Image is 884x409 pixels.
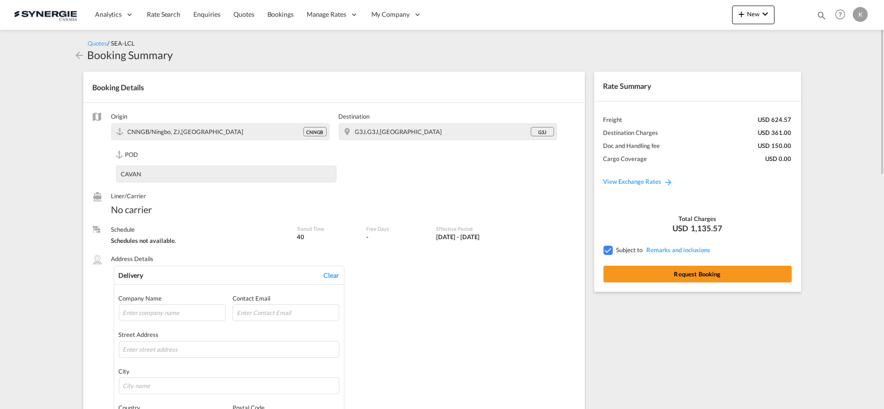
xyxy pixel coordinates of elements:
[766,154,792,163] div: USD 0.00
[74,50,85,61] md-icon: icon-arrow-left
[832,7,848,22] span: Help
[119,330,340,339] div: Street Address
[758,141,792,150] div: USD 150.00
[736,8,747,20] md-icon: icon-plus 400-fg
[758,115,792,124] div: USD 624.57
[119,294,226,302] div: Company Name
[732,6,774,24] button: icon-plus 400-fgNewicon-chevron-down
[603,115,623,124] div: Freight
[853,7,868,22] div: K
[88,40,108,47] span: Quotes
[691,223,722,234] span: 1,135.57
[538,129,546,135] span: G3J
[119,271,144,280] div: Delivery
[594,168,683,194] a: View Exchange Rates
[119,377,340,394] input: City name
[664,177,673,187] md-icon: icon-arrow-right
[111,225,288,234] label: Schedule
[594,72,801,101] div: Rate Summary
[128,128,244,135] span: CNNGB/Ningbo, ZJ,Europe
[366,225,426,232] label: Free Days
[233,294,339,302] div: Contact Email
[233,10,254,18] span: Quotes
[816,10,827,20] md-icon: icon-magnify
[603,141,660,150] div: Doc and Handling fee
[116,150,336,160] label: POD
[111,236,288,245] div: Schedules not available.
[323,271,339,280] div: Clear
[233,304,339,321] input: Enter Contact Email
[366,233,369,241] div: -
[119,341,340,358] input: Enter street address
[603,266,792,282] button: Request Booking
[758,128,792,137] div: USD 361.00
[74,47,88,62] div: icon-arrow-left
[88,47,173,62] div: Booking Summary
[603,215,792,223] div: Total Charges
[119,367,340,375] div: City
[339,112,557,121] label: Destination
[147,10,180,18] span: Rate Search
[603,223,792,234] div: USD
[371,10,410,19] span: My Company
[14,4,77,25] img: 1f56c880d42311ef80fc7dca854c8e59.png
[193,10,220,18] span: Enquiries
[93,83,144,92] span: Booking Details
[603,154,647,163] div: Cargo Coverage
[108,40,135,47] span: / SEA-LCL
[436,225,520,232] label: Effective Period
[95,10,122,19] span: Analytics
[760,8,771,20] md-icon: icon-chevron-down
[119,304,226,321] input: Enter company name
[617,246,643,254] span: Subject to
[111,192,288,200] label: Liner/Carrier
[303,127,327,136] div: CNNGB
[111,255,154,263] label: Address Details
[355,128,442,135] span: G3J,G3J,Canada
[111,112,329,121] label: Origin
[603,128,658,137] div: Destination Charges
[307,10,346,19] span: Manage Rates
[736,10,771,18] span: New
[116,170,142,178] div: CAVAN
[297,233,357,241] div: 40
[111,203,288,216] span: No carrier
[816,10,827,24] div: icon-magnify
[832,7,853,23] div: Help
[644,246,711,254] span: REMARKSINCLUSIONS
[297,225,357,232] label: Transit Time
[93,192,102,201] md-icon: /assets/icons/custom/liner-aaa8ad.svg
[267,10,294,18] span: Bookings
[436,233,480,241] div: 03 Sep 2025 - 14 Sep 2025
